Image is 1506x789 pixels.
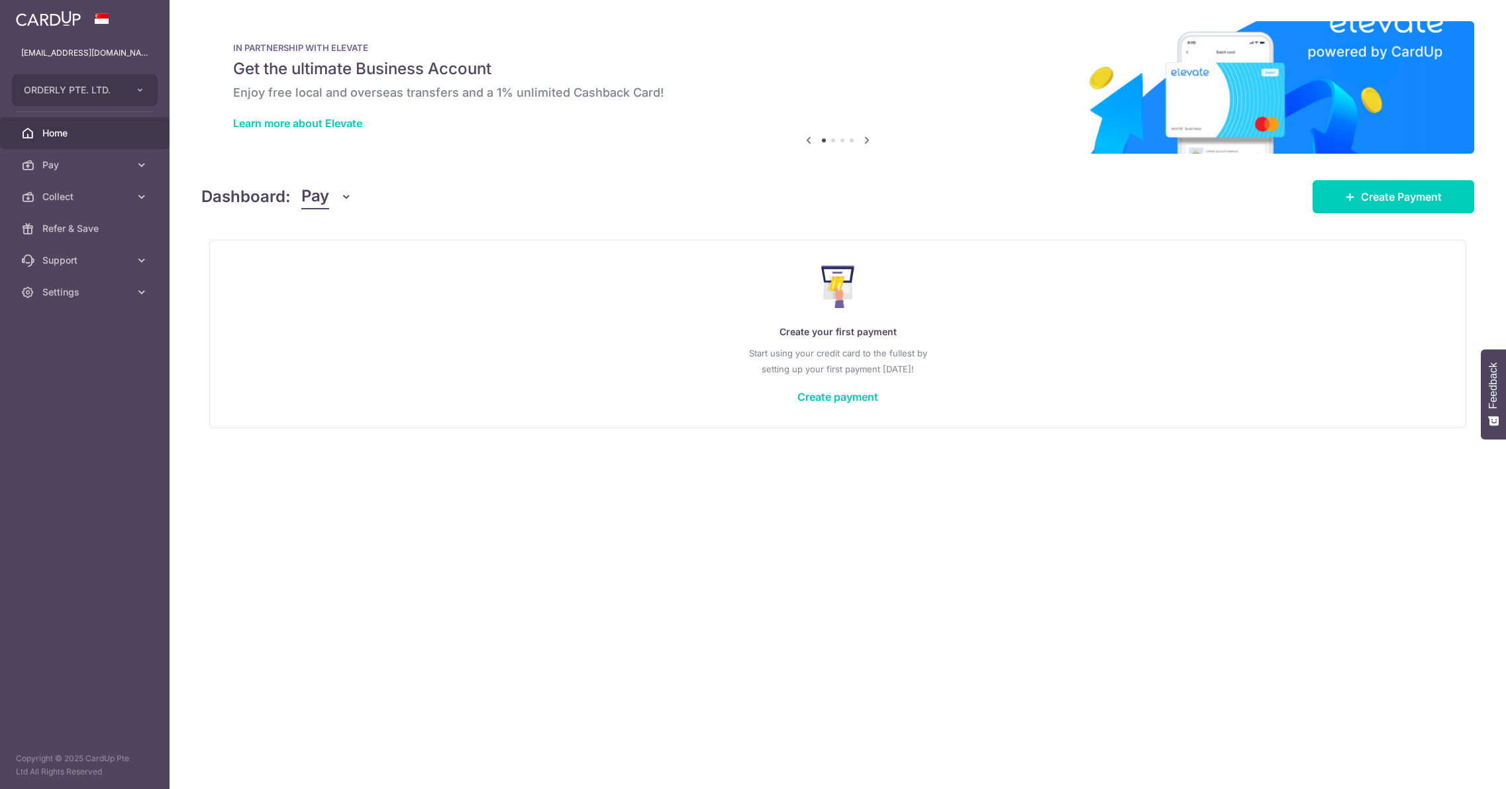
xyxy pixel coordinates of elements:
[21,46,148,60] p: [EMAIL_ADDRESS][DOMAIN_NAME]
[201,185,291,209] h4: Dashboard:
[24,83,122,97] span: ORDERLY PTE. LTD.
[797,390,878,403] a: Create payment
[12,74,158,106] button: ORDERLY PTE. LTD.
[1313,180,1474,213] a: Create Payment
[42,222,130,235] span: Refer & Save
[42,286,130,299] span: Settings
[42,127,130,140] span: Home
[42,254,130,267] span: Support
[233,42,1442,53] p: IN PARTNERSHIP WITH ELEVATE
[301,184,329,209] span: Pay
[301,184,352,209] button: Pay
[42,158,130,172] span: Pay
[236,324,1439,340] p: Create your first payment
[821,266,855,308] img: Make Payment
[42,190,130,203] span: Collect
[233,58,1442,79] h5: Get the ultimate Business Account
[1361,189,1442,205] span: Create Payment
[236,345,1439,377] p: Start using your credit card to the fullest by setting up your first payment [DATE]!
[233,117,362,130] a: Learn more about Elevate
[1487,362,1499,409] span: Feedback
[201,21,1474,154] img: Renovation banner
[16,11,81,26] img: CardUp
[1481,349,1506,439] button: Feedback - Show survey
[233,85,1442,101] h6: Enjoy free local and overseas transfers and a 1% unlimited Cashback Card!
